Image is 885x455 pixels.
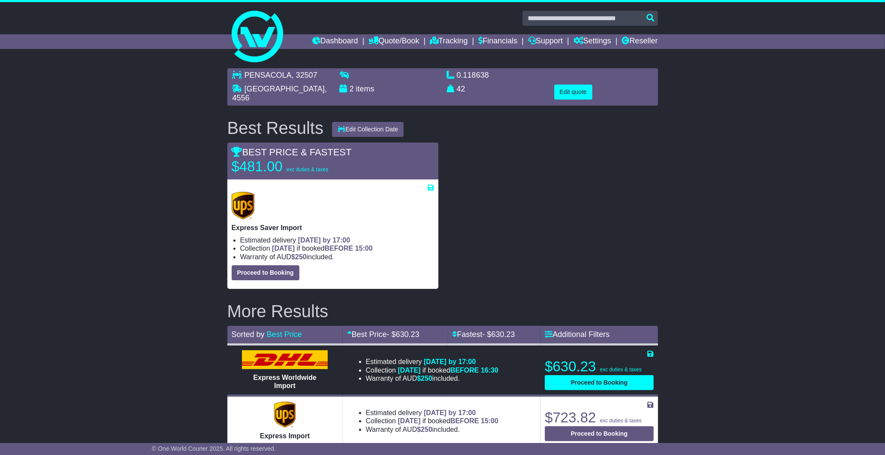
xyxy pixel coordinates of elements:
[274,402,296,428] img: UPS (new): Express Import
[366,366,498,374] li: Collection
[421,375,432,382] span: 250
[457,71,489,79] span: 0.118638
[312,34,358,49] a: Dashboard
[450,367,479,374] span: BEFORE
[332,122,404,137] button: Edit Collection Date
[554,85,592,100] button: Edit quote
[272,245,295,252] span: [DATE]
[260,432,310,440] span: Express Import
[253,374,316,389] span: Express Worldwide Import
[366,358,498,366] li: Estimated delivery
[233,85,327,103] span: , 4556
[545,330,610,339] a: Additional Filters
[622,34,658,49] a: Reseller
[298,237,350,244] span: [DATE] by 17:00
[398,367,420,374] span: [DATE]
[545,375,653,390] button: Proceed to Booking
[528,34,563,49] a: Support
[245,85,325,93] span: [GEOGRAPHIC_DATA]
[232,224,434,232] p: Express Saver Import
[545,426,653,441] button: Proceed to Booking
[356,85,375,93] span: items
[152,445,276,452] span: © One World Courier 2025. All rights reserved.
[292,71,317,79] span: , 32507
[481,417,498,425] span: 15:00
[245,71,292,79] span: PENSACOLA
[452,330,515,339] a: Fastest- $630.23
[457,85,465,93] span: 42
[267,330,302,339] a: Best Price
[574,34,611,49] a: Settings
[398,417,498,425] span: if booked
[232,192,255,219] img: UPS (new): Express Saver Import
[366,374,498,382] li: Warranty of AUD included.
[232,330,265,339] span: Sorted by
[424,409,476,416] span: [DATE] by 17:00
[417,375,432,382] span: $
[355,245,373,252] span: 15:00
[232,158,339,175] p: $481.00
[366,409,498,417] li: Estimated delivery
[482,330,515,339] span: - $
[421,426,432,433] span: 250
[478,34,517,49] a: Financials
[240,244,434,252] li: Collection
[545,358,653,375] p: $630.23
[424,358,476,365] span: [DATE] by 17:00
[287,167,328,173] span: exc duties & taxes
[387,330,420,339] span: - $
[295,253,307,261] span: 250
[240,236,434,244] li: Estimated delivery
[398,367,498,374] span: if booked
[491,330,515,339] span: 630.23
[366,425,498,434] li: Warranty of AUD included.
[366,417,498,425] li: Collection
[417,426,432,433] span: $
[325,245,353,252] span: BEFORE
[232,147,352,158] span: BEST PRICE & FASTEST
[242,350,328,369] img: DHL: Express Worldwide Import
[481,367,498,374] span: 16:30
[291,253,307,261] span: $
[350,85,354,93] span: 2
[545,409,653,426] p: $723.82
[600,418,642,424] span: exc duties & taxes
[272,245,372,252] span: if booked
[223,118,328,137] div: Best Results
[430,34,468,49] a: Tracking
[396,330,420,339] span: 630.23
[398,417,420,425] span: [DATE]
[240,253,434,261] li: Warranty of AUD included.
[227,302,658,321] h2: More Results
[347,330,420,339] a: Best Price- $630.23
[368,34,419,49] a: Quote/Book
[232,265,299,280] button: Proceed to Booking
[600,367,642,373] span: exc duties & taxes
[450,417,479,425] span: BEFORE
